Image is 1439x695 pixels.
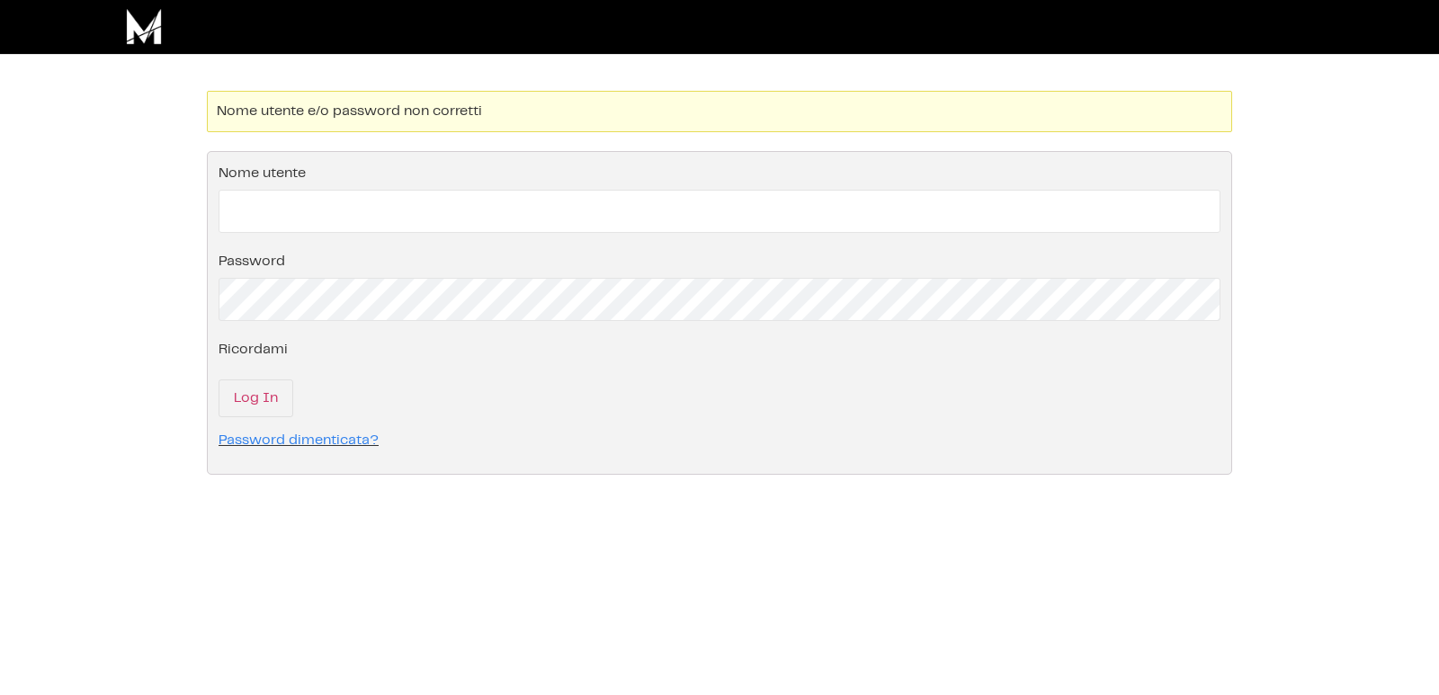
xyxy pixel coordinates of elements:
[208,92,1231,131] p: Nome utente e/o password non corretti
[219,343,288,357] label: Ricordami
[219,254,285,269] label: Password
[219,166,306,181] label: Nome utente
[219,433,379,447] a: Password dimenticata?
[219,379,293,417] input: Log In
[219,190,1220,233] input: Nome utente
